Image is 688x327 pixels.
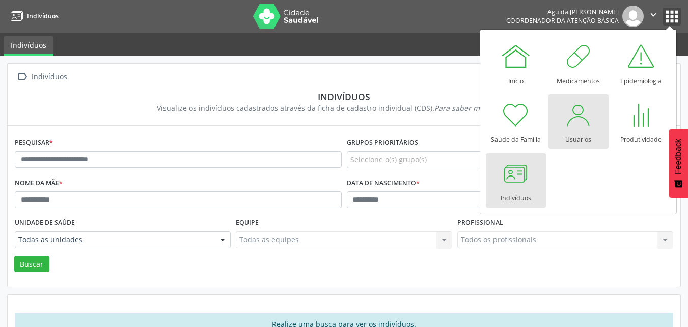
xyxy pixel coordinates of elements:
[486,94,546,149] a: Saúde da Família
[18,235,210,245] span: Todas as unidades
[457,215,503,231] label: Profissional
[347,135,418,151] label: Grupos prioritários
[648,9,659,20] i: 
[611,94,671,149] a: Produtividade
[486,153,546,208] a: Indivíduos
[27,12,59,20] span: Indivíduos
[236,215,259,231] label: Equipe
[30,69,69,84] div: Indivíduos
[434,103,531,113] i: Para saber mais,
[669,129,688,198] button: Feedback - Mostrar pesquisa
[15,135,53,151] label: Pesquisar
[4,36,53,56] a: Indivíduos
[622,6,644,27] img: img
[506,8,619,16] div: Aguida [PERSON_NAME]
[15,215,75,231] label: Unidade de saúde
[14,256,49,273] button: Buscar
[15,175,63,191] label: Nome da mãe
[611,36,671,90] a: Epidemiologia
[350,154,427,165] span: Selecione o(s) grupo(s)
[15,69,69,84] a:  Indivíduos
[506,16,619,25] span: Coordenador da Atenção Básica
[548,94,609,149] a: Usuários
[644,6,663,27] button: 
[7,8,59,24] a: Indivíduos
[15,69,30,84] i: 
[674,139,683,174] span: Feedback
[486,36,546,90] a: Início
[22,103,666,113] div: Visualize os indivíduos cadastrados através da ficha de cadastro individual (CDS).
[347,175,420,191] label: Data de nascimento
[22,91,666,103] div: Indivíduos
[663,8,681,26] button: apps
[548,36,609,90] a: Medicamentos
